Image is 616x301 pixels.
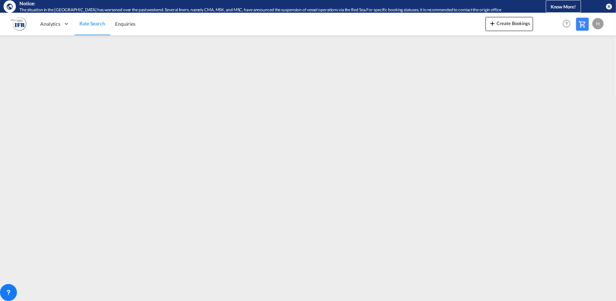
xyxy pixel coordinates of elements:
[592,18,604,29] div: H
[11,16,26,32] img: b628ab10256c11eeb52753acbc15d091.png
[79,20,105,26] span: Rate Search
[115,21,135,27] span: Enquiries
[40,20,60,28] span: Analytics
[488,19,497,28] md-icon: icon-plus 400-fg
[561,18,573,30] span: Help
[605,3,612,10] button: icon-close-circle
[110,12,140,35] a: Enquiries
[6,3,13,10] md-icon: icon-earth
[551,4,576,10] span: Know More!
[74,12,110,35] a: Rate Search
[35,12,74,35] div: Analytics
[485,17,533,31] button: icon-plus 400-fgCreate Bookings
[19,7,521,13] div: The situation in the Red Sea has worsened over the past weekend. Several liners, namely CMA, MSK,...
[561,18,576,30] div: Help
